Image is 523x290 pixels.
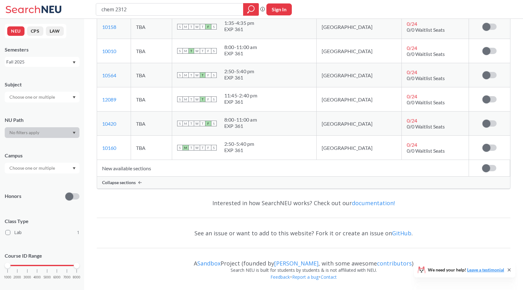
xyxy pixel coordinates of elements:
[97,274,510,290] div: • •
[97,267,510,274] div: Search NEU is built for students by students & is not affiliated with NEU.
[188,145,194,150] span: T
[53,276,61,279] span: 6000
[183,96,188,102] span: M
[407,69,417,75] span: 0 / 24
[224,92,257,99] div: 11:45 - 2:40 pm
[33,276,41,279] span: 4000
[183,48,188,54] span: M
[102,48,116,54] a: 10010
[177,145,183,150] span: S
[101,4,239,15] input: Class, professor, course number, "phrase"
[205,48,211,54] span: F
[211,121,217,126] span: S
[131,39,172,63] td: TBA
[24,276,31,279] span: 3000
[224,20,254,26] div: 1:35 - 4:35 pm
[205,121,211,126] span: F
[5,81,79,88] div: Subject
[205,72,211,78] span: F
[205,96,211,102] span: F
[224,44,257,50] div: 8:00 - 11:00 am
[200,145,205,150] span: T
[5,193,21,200] p: Honors
[131,63,172,87] td: TBA
[224,74,254,81] div: EXP 361
[467,267,504,272] a: Leave a testimonial
[97,254,510,267] div: A Project (founded by , with some awesome )
[194,96,200,102] span: W
[224,147,254,153] div: EXP 361
[200,121,205,126] span: T
[63,276,71,279] span: 7000
[5,163,79,173] div: Dropdown arrow
[188,48,194,54] span: T
[73,96,76,99] svg: Dropdown arrow
[5,57,79,67] div: Fall 2025Dropdown arrow
[194,48,200,54] span: W
[247,5,255,14] svg: magnifying glass
[102,96,116,102] a: 12089
[5,117,79,123] div: NU Path
[194,24,200,30] span: W
[352,199,395,207] a: documentation!
[407,75,445,81] span: 0/0 Waitlist Seats
[407,118,417,123] span: 0 / 24
[188,121,194,126] span: T
[200,48,205,54] span: T
[73,132,76,134] svg: Dropdown arrow
[5,228,79,237] label: Lab
[200,96,205,102] span: T
[205,145,211,150] span: F
[200,72,205,78] span: T
[73,276,80,279] span: 8000
[5,218,79,225] span: Class Type
[102,72,116,78] a: 10564
[407,148,445,154] span: 0/0 Waitlist Seats
[177,24,183,30] span: S
[320,274,337,280] a: Contact
[211,24,217,30] span: S
[194,121,200,126] span: W
[407,123,445,129] span: 0/0 Waitlist Seats
[407,93,417,99] span: 0 / 24
[194,72,200,78] span: W
[14,276,21,279] span: 2000
[224,141,254,147] div: 2:50 - 5:40 pm
[200,24,205,30] span: T
[6,58,72,65] div: Fall 2025
[6,164,59,172] input: Choose one or multiple
[224,99,257,105] div: EXP 361
[211,72,217,78] span: S
[131,136,172,160] td: TBA
[407,27,445,33] span: 0/0 Waitlist Seats
[102,121,116,127] a: 10420
[428,268,504,272] span: We need your help!
[224,26,254,32] div: EXP 361
[46,26,64,36] button: LAW
[177,96,183,102] span: S
[27,26,43,36] button: CPS
[5,152,79,159] div: Campus
[183,24,188,30] span: M
[316,39,401,63] td: [GEOGRAPHIC_DATA]
[197,260,221,267] a: Sandbox
[211,48,217,54] span: S
[43,276,51,279] span: 5000
[188,96,194,102] span: T
[224,50,257,57] div: EXP 361
[316,136,401,160] td: [GEOGRAPHIC_DATA]
[407,99,445,105] span: 0/0 Waitlist Seats
[188,24,194,30] span: T
[97,224,510,242] div: See an issue or want to add to this website? Fork it or create an issue on .
[292,274,319,280] a: Report a bug
[243,3,259,16] div: magnifying glass
[131,112,172,136] td: TBA
[102,24,116,30] a: 10158
[177,121,183,126] span: S
[97,160,469,177] td: New available sections
[316,63,401,87] td: [GEOGRAPHIC_DATA]
[407,142,417,148] span: 0 / 24
[183,72,188,78] span: M
[5,252,79,260] p: Course ID Range
[224,123,257,129] div: EXP 361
